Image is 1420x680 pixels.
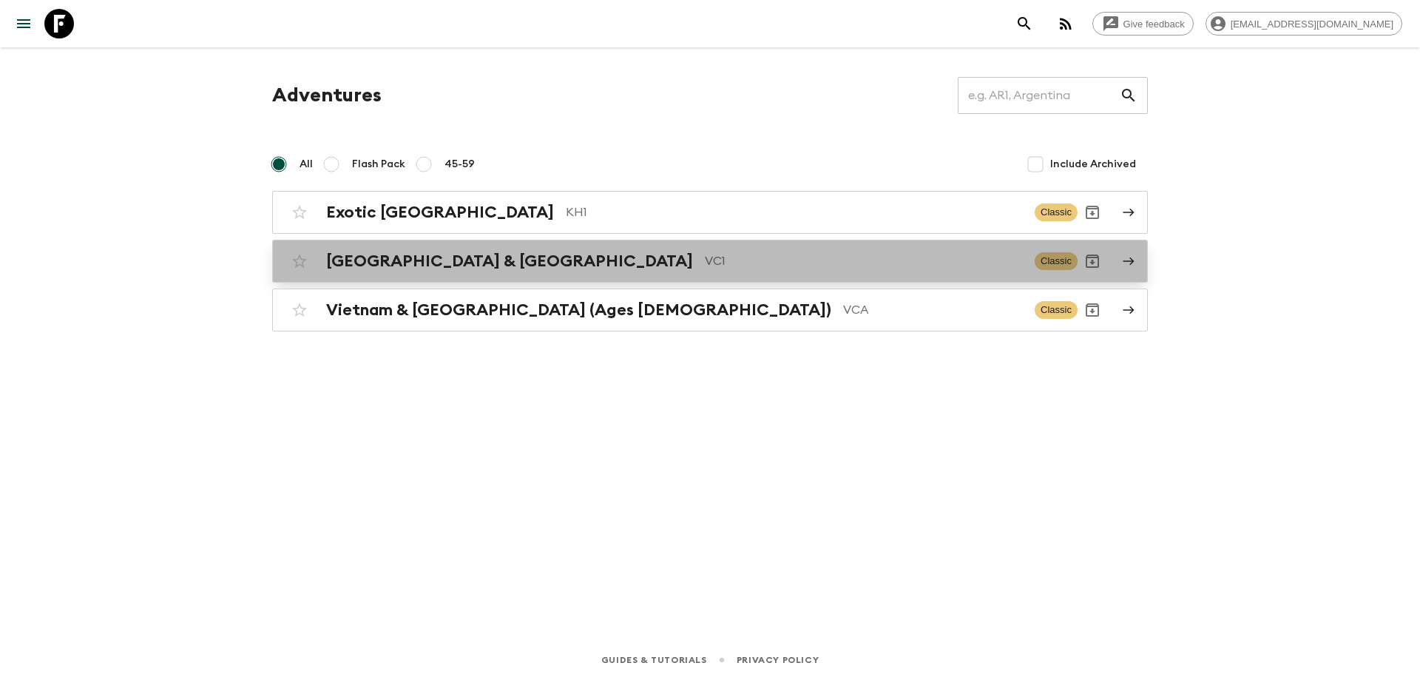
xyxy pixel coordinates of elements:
[1050,157,1136,172] span: Include Archived
[1010,9,1039,38] button: search adventures
[326,203,554,222] h2: Exotic [GEOGRAPHIC_DATA]
[958,75,1120,116] input: e.g. AR1, Argentina
[352,157,405,172] span: Flash Pack
[1206,12,1402,36] div: [EMAIL_ADDRESS][DOMAIN_NAME]
[1223,18,1402,30] span: [EMAIL_ADDRESS][DOMAIN_NAME]
[601,652,707,668] a: Guides & Tutorials
[1078,246,1107,276] button: Archive
[272,81,382,110] h1: Adventures
[1092,12,1194,36] a: Give feedback
[326,300,831,320] h2: Vietnam & [GEOGRAPHIC_DATA] (Ages [DEMOGRAPHIC_DATA])
[300,157,313,172] span: All
[1035,203,1078,221] span: Classic
[1035,252,1078,270] span: Classic
[444,157,475,172] span: 45-59
[272,289,1148,331] a: Vietnam & [GEOGRAPHIC_DATA] (Ages [DEMOGRAPHIC_DATA])VCAClassicArchive
[566,203,1023,221] p: KH1
[272,191,1148,234] a: Exotic [GEOGRAPHIC_DATA]KH1ClassicArchive
[1078,295,1107,325] button: Archive
[843,301,1023,319] p: VCA
[9,9,38,38] button: menu
[1115,18,1193,30] span: Give feedback
[1078,198,1107,227] button: Archive
[272,240,1148,283] a: [GEOGRAPHIC_DATA] & [GEOGRAPHIC_DATA]VC1ClassicArchive
[326,252,693,271] h2: [GEOGRAPHIC_DATA] & [GEOGRAPHIC_DATA]
[705,252,1023,270] p: VC1
[1035,301,1078,319] span: Classic
[737,652,819,668] a: Privacy Policy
